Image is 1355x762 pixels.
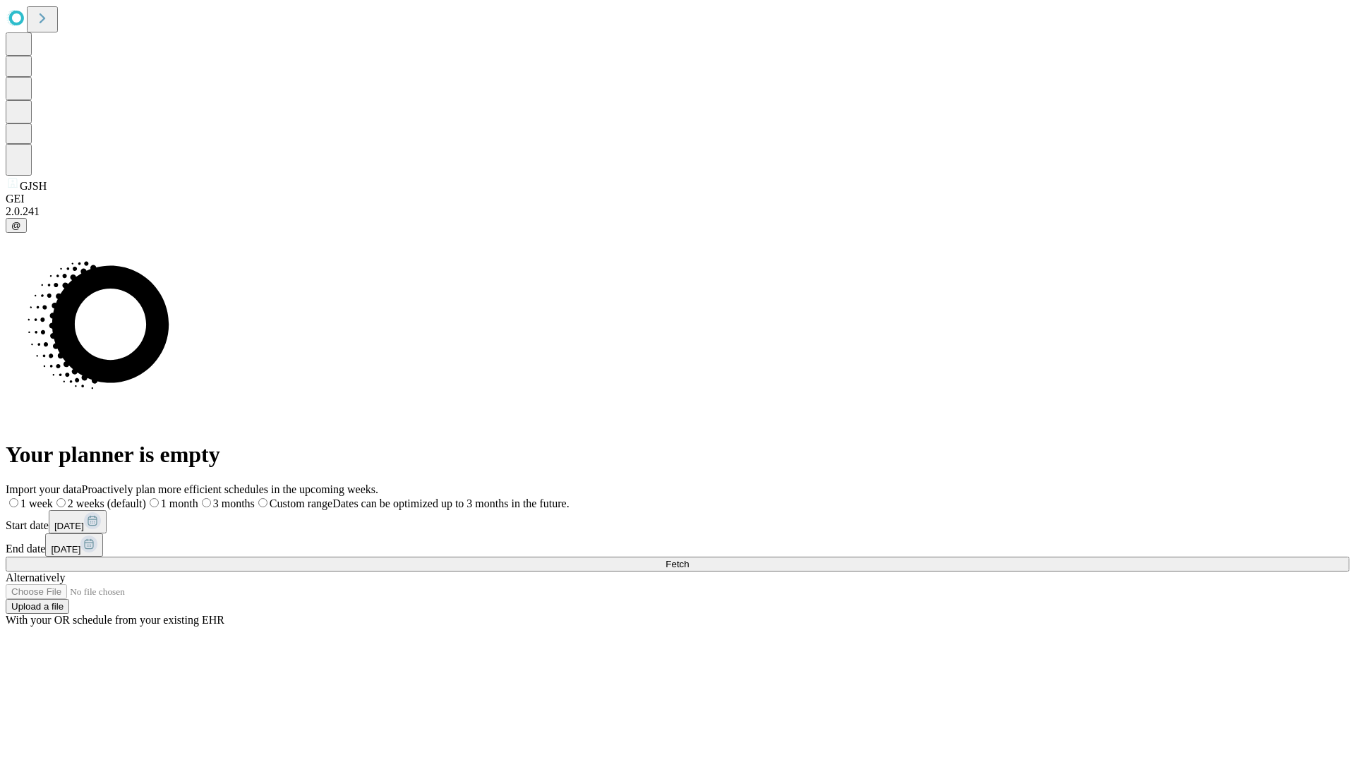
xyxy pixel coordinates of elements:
span: GJSH [20,180,47,192]
button: Upload a file [6,599,69,614]
span: 2 weeks (default) [68,497,146,509]
input: 1 week [9,498,18,507]
span: Dates can be optimized up to 3 months in the future. [332,497,569,509]
span: Proactively plan more efficient schedules in the upcoming weeks. [82,483,378,495]
input: 1 month [150,498,159,507]
div: GEI [6,193,1349,205]
span: [DATE] [51,544,80,555]
span: 1 week [20,497,53,509]
button: @ [6,218,27,233]
button: [DATE] [45,533,103,557]
span: 3 months [213,497,255,509]
input: Custom rangeDates can be optimized up to 3 months in the future. [258,498,267,507]
div: 2.0.241 [6,205,1349,218]
span: Custom range [270,497,332,509]
div: End date [6,533,1349,557]
input: 2 weeks (default) [56,498,66,507]
div: Start date [6,510,1349,533]
span: Import your data [6,483,82,495]
button: Fetch [6,557,1349,571]
button: [DATE] [49,510,107,533]
h1: Your planner is empty [6,442,1349,468]
span: Fetch [666,559,689,569]
span: Alternatively [6,571,65,583]
span: 1 month [161,497,198,509]
span: With your OR schedule from your existing EHR [6,614,224,626]
input: 3 months [202,498,211,507]
span: @ [11,220,21,231]
span: [DATE] [54,521,84,531]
